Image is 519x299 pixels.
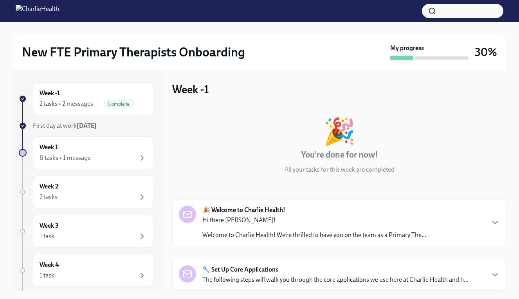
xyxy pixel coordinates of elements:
[40,100,93,108] div: 2 tasks • 2 messages
[103,101,134,107] span: Complete
[172,82,209,96] h3: Week -1
[19,136,153,169] a: Week 16 tasks • 1 message
[285,165,395,174] p: All your tasks for this week are completed
[22,44,245,60] h2: New FTE Primary Therapists Onboarding
[40,89,60,98] h6: Week -1
[19,121,153,130] a: First day at work[DATE]
[40,193,58,201] div: 2 tasks
[202,275,469,284] p: The following steps will walk you through the core applications we use here at Charlie Health and...
[16,5,59,17] img: CharlieHealth
[390,44,424,53] strong: My progress
[323,118,355,144] div: 🎉
[301,149,378,161] h4: You're done for now!
[202,265,278,274] strong: 🔧 Set Up Core Applications
[77,122,97,129] strong: [DATE]
[19,82,153,115] a: Week -12 tasks • 2 messagesComplete
[40,261,59,269] h6: Week 4
[33,122,97,129] span: First day at work
[40,154,91,162] div: 6 tasks • 1 message
[40,182,58,191] h6: Week 2
[40,232,54,241] div: 1 task
[40,271,54,280] div: 1 task
[19,254,153,287] a: Week 41 task
[475,45,497,59] h3: 30%
[202,206,285,214] strong: 🎉 Welcome to Charlie Health!
[202,231,426,239] p: Welcome to Charlie Health! We’re thrilled to have you on the team as a Primary The...
[19,176,153,208] a: Week 22 tasks
[40,143,58,152] h6: Week 1
[40,221,59,230] h6: Week 3
[19,215,153,248] a: Week 31 task
[202,216,426,225] p: Hi there [PERSON_NAME]!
